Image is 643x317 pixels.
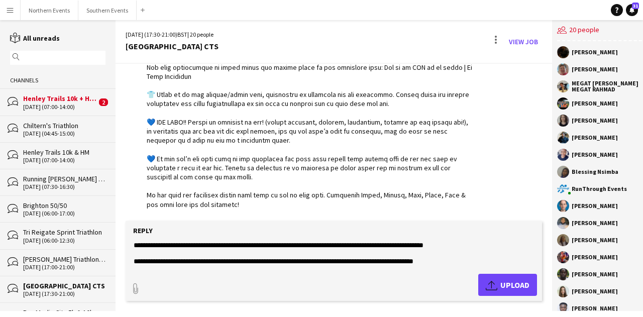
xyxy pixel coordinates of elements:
div: [PERSON_NAME] [572,66,618,72]
a: 31 [626,4,638,16]
div: [DATE] (17:00-21:00) [23,264,105,271]
div: [GEOGRAPHIC_DATA] CTS [23,281,105,290]
a: All unreads [10,34,60,43]
div: [PERSON_NAME] [572,288,618,294]
div: [PERSON_NAME] [572,135,618,141]
div: [DATE] (04:45-15:00) [23,130,105,137]
div: Run Media City 5k & 10k [23,308,105,317]
a: View Job [505,34,542,50]
div: [GEOGRAPHIC_DATA] CTS [126,42,219,51]
div: 20 people [557,20,642,41]
div: [PERSON_NAME] [572,152,618,158]
div: Brighton 50/50 [23,201,105,210]
div: Blessing Nsimba [572,169,618,175]
div: [PERSON_NAME] [572,100,618,107]
div: [PERSON_NAME] [572,118,618,124]
div: [PERSON_NAME] [572,305,618,311]
div: Henley Trails 10k + Half [23,94,96,103]
span: 2 [99,98,108,106]
div: [DATE] (06:00-17:00) [23,210,105,217]
div: Tri Reigate Sprint Triathlon [23,228,105,237]
span: BST [177,31,187,38]
button: Southern Events [78,1,137,20]
div: RunThrough Events [572,186,627,192]
div: MEGAT [PERSON_NAME] MEGAT RAHMAD [572,80,642,92]
div: [PERSON_NAME] [572,237,618,243]
div: [DATE] (17:30-21:00) | 20 people [126,30,219,39]
div: [PERSON_NAME] Triathlon + Run [23,255,105,264]
div: Chiltern's Triathlon [23,121,105,130]
button: Upload [478,274,537,296]
div: [DATE] (07:30-16:30) [23,183,105,190]
label: Reply [133,226,153,235]
div: [DATE] (07:00-14:00) [23,157,105,164]
span: 31 [632,3,639,9]
div: [PERSON_NAME] [572,254,618,260]
button: Northern Events [21,1,78,20]
div: [DATE] (17:30-21:00) [23,290,105,297]
div: [DATE] (06:00-12:30) [23,237,105,244]
div: [PERSON_NAME] [572,203,618,209]
div: [DATE] (07:00-14:00) [23,103,96,111]
div: [PERSON_NAME] [572,49,618,55]
span: Upload [486,279,529,291]
div: Henley Trails 10k & HM [23,148,105,157]
div: Running [PERSON_NAME] Park Races & Duathlon [23,174,105,183]
div: [PERSON_NAME] [572,271,618,277]
div: [PERSON_NAME] [572,220,618,226]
